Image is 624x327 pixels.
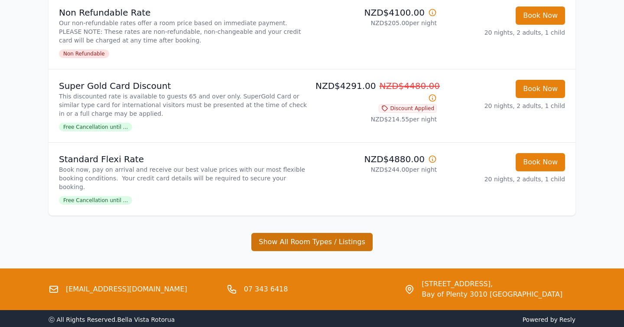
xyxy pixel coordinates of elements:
p: 20 nights, 2 adults, 1 child [444,175,565,183]
p: This discounted rate is available to guests 65 and over only. SuperGold Card or similar type card... [59,92,309,118]
a: 07 343 6418 [244,284,288,294]
p: 20 nights, 2 adults, 1 child [444,101,565,110]
p: NZD$244.00 per night [315,165,437,174]
p: NZD$214.55 per night [315,115,437,124]
span: Powered by [315,315,575,324]
span: ⓒ All Rights Reserved. Bella Vista Rotorua [49,316,175,323]
span: NZD$4480.00 [380,81,440,91]
p: NZD$4100.00 [315,7,437,19]
span: Discount Applied [379,104,437,113]
button: Book Now [516,80,565,98]
span: [STREET_ADDRESS], [422,279,562,289]
p: Our non-refundable rates offer a room price based on immediate payment. PLEASE NOTE: These rates ... [59,19,309,45]
p: NZD$4291.00 [315,80,437,104]
span: Free Cancellation until ... [59,196,132,205]
button: Show All Room Types / Listings [251,233,373,251]
p: NZD$4880.00 [315,153,437,165]
a: [EMAIL_ADDRESS][DOMAIN_NAME] [66,284,187,294]
p: NZD$205.00 per night [315,19,437,27]
button: Book Now [516,153,565,171]
p: Standard Flexi Rate [59,153,309,165]
p: Book now, pay on arrival and receive our best value prices with our most flexible booking conditi... [59,165,309,191]
p: 20 nights, 2 adults, 1 child [444,28,565,37]
button: Book Now [516,7,565,25]
span: Free Cancellation until ... [59,123,132,131]
p: Super Gold Card Discount [59,80,309,92]
a: Resly [559,316,575,323]
span: Bay of Plenty 3010 [GEOGRAPHIC_DATA] [422,289,562,300]
span: Non Refundable [59,49,109,58]
p: Non Refundable Rate [59,7,309,19]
